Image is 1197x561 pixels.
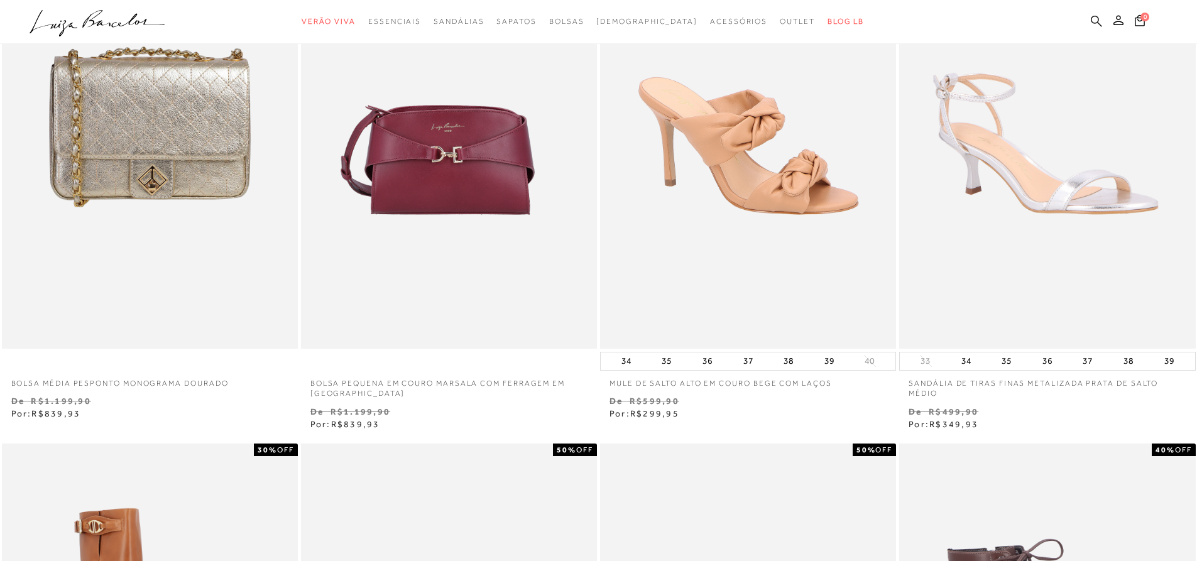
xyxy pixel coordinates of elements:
span: Sandálias [434,17,484,26]
a: categoryNavScreenReaderText [368,10,421,33]
button: 34 [958,352,975,370]
small: De [609,396,623,406]
span: Outlet [780,17,815,26]
span: Essenciais [368,17,421,26]
span: Verão Viva [302,17,356,26]
a: categoryNavScreenReaderText [434,10,484,33]
strong: 50% [557,445,576,454]
a: BLOG LB [828,10,864,33]
span: [DEMOGRAPHIC_DATA] [596,17,697,26]
a: categoryNavScreenReaderText [496,10,536,33]
span: Por: [310,419,380,429]
a: categoryNavScreenReaderText [780,10,815,33]
a: noSubCategoriesText [596,10,697,33]
span: Sapatos [496,17,536,26]
a: categoryNavScreenReaderText [549,10,584,33]
span: R$299,95 [630,408,679,418]
small: De [11,396,25,406]
strong: 30% [258,445,277,454]
strong: 50% [856,445,876,454]
button: 37 [740,352,757,370]
button: 39 [821,352,838,370]
button: 35 [658,352,675,370]
strong: 40% [1156,445,1175,454]
small: R$1.199,90 [31,396,90,406]
a: categoryNavScreenReaderText [710,10,767,33]
span: OFF [576,445,593,454]
button: 36 [1039,352,1056,370]
a: categoryNavScreenReaderText [302,10,356,33]
span: R$839,93 [31,408,80,418]
span: Acessórios [710,17,767,26]
span: R$839,93 [331,419,380,429]
span: OFF [1175,445,1192,454]
span: 0 [1140,13,1149,21]
button: 37 [1079,352,1096,370]
a: MULE DE SALTO ALTO EM COURO BEGE COM LAÇOS [600,371,896,389]
button: 36 [699,352,716,370]
span: Bolsas [549,17,584,26]
span: Por: [909,419,978,429]
span: R$349,93 [929,419,978,429]
button: 40 [861,355,878,367]
span: Por: [609,408,679,418]
span: OFF [277,445,294,454]
button: 33 [917,355,934,367]
button: 38 [1120,352,1137,370]
a: SANDÁLIA DE TIRAS FINAS METALIZADA PRATA DE SALTO MÉDIO [899,371,1195,400]
small: R$499,90 [929,406,978,417]
small: De [909,406,922,417]
button: 0 [1131,14,1149,31]
a: Bolsa média pesponto monograma dourado [2,371,298,389]
button: 35 [998,352,1015,370]
button: 38 [780,352,797,370]
button: 34 [618,352,635,370]
small: De [310,406,324,417]
span: OFF [875,445,892,454]
button: 39 [1161,352,1178,370]
small: R$599,90 [630,396,679,406]
small: R$1.199,90 [331,406,390,417]
a: BOLSA PEQUENA EM COURO MARSALA COM FERRAGEM EM [GEOGRAPHIC_DATA] [301,371,597,400]
span: Por: [11,408,81,418]
span: BLOG LB [828,17,864,26]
